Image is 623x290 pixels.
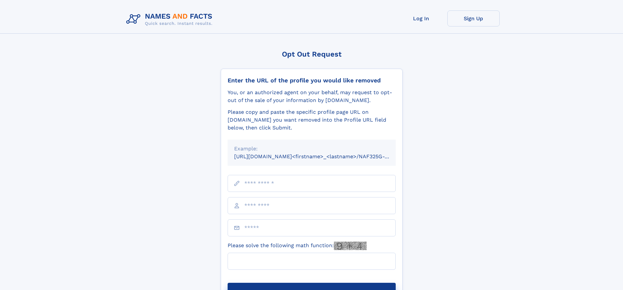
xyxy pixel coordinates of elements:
[234,145,389,153] div: Example:
[228,77,396,84] div: Enter the URL of the profile you would like removed
[221,50,403,58] div: Opt Out Request
[228,108,396,132] div: Please copy and paste the specific profile page URL on [DOMAIN_NAME] you want removed into the Pr...
[124,10,218,28] img: Logo Names and Facts
[228,242,367,250] label: Please solve the following math function:
[234,153,408,160] small: [URL][DOMAIN_NAME]<firstname>_<lastname>/NAF325G-xxxxxxxx
[447,10,500,26] a: Sign Up
[395,10,447,26] a: Log In
[228,89,396,104] div: You, or an authorized agent on your behalf, may request to opt-out of the sale of your informatio...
